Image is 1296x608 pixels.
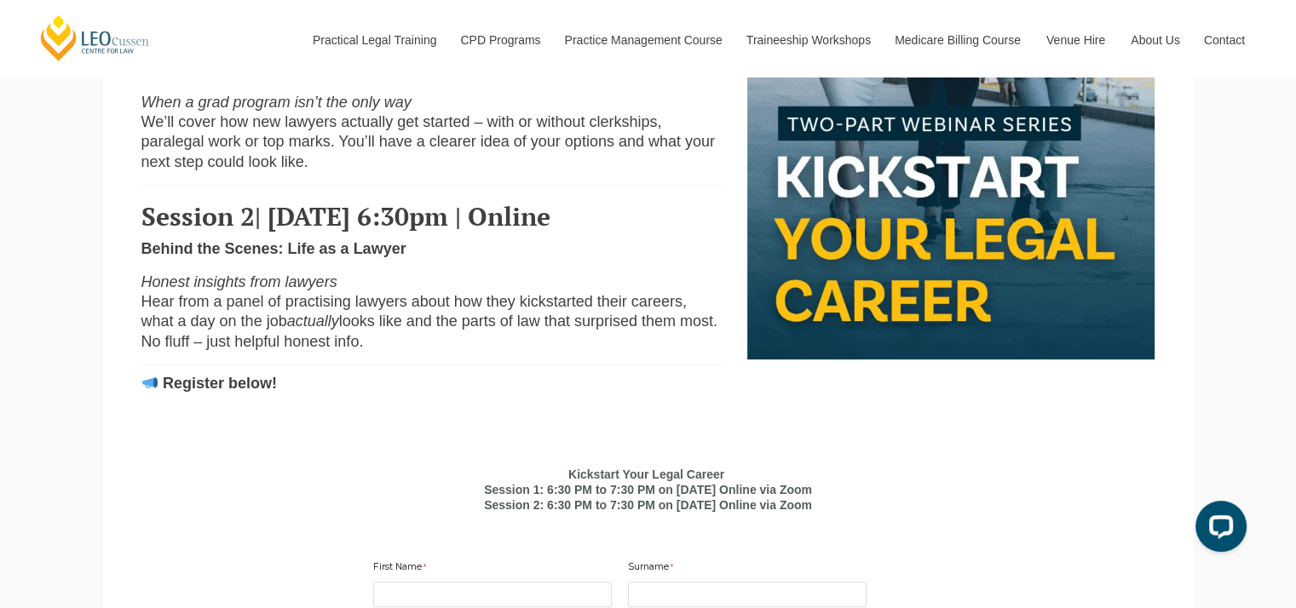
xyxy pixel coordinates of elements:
a: About Us [1118,3,1191,77]
span: Behind the Scenes: Life as a Lawyer [141,240,406,257]
label: First Name [373,560,430,577]
img: 📣 [142,375,158,390]
a: Practice Management Course [552,3,734,77]
a: Traineeship Workshops [734,3,882,77]
strong: Register below! [163,375,277,392]
input: First Name [373,582,612,607]
input: Surname [628,582,867,607]
label: Surname [628,560,677,577]
span: looks like and the parts of law that surprised them most. No fluff – just helpful honest info. [141,313,717,349]
a: Practical Legal Training [300,3,448,77]
a: Venue Hire [1034,3,1118,77]
b: Session 2: 6:30 PM to 7:30 PM on [DATE] Online via Zoom [484,498,812,512]
span: Session 2 [141,199,255,233]
a: [PERSON_NAME] Centre for Law [38,14,152,62]
span: Hear from a panel of practising lawyers about how they kickstarted their careers, what a day on t... [141,293,687,330]
a: Contact [1191,3,1258,77]
span: When a grad program isn’t the only way [141,94,412,111]
span: | [DATE] 6:30pm | Online [255,199,550,233]
a: Medicare Billing Course [882,3,1034,77]
i: Honest insights from lawyers [141,273,337,290]
b: Kickstart Your Legal Career [568,467,724,481]
b: Session 1: 6:30 PM to 7:30 PM on [DATE] Online via Zoom [484,483,812,496]
span: We’ll cover how new lawyers actually get started – with or without clerkships, paralegal work or ... [141,113,715,170]
iframe: LiveChat chat widget [1182,494,1253,565]
a: CPD Programs [447,3,551,77]
span: actually [287,313,339,330]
